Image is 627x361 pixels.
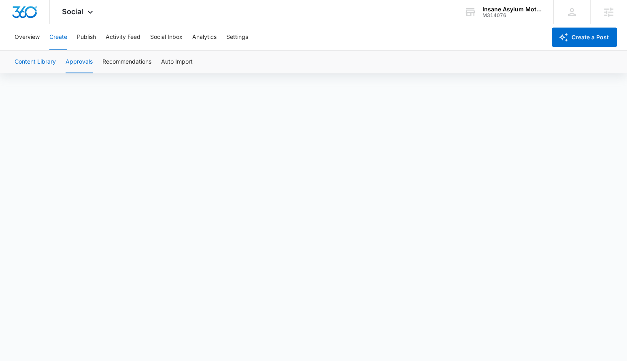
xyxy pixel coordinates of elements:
button: Analytics [192,24,217,50]
span: Social [62,7,83,16]
button: Create [49,24,67,50]
button: Settings [226,24,248,50]
button: Activity Feed [106,24,140,50]
button: Recommendations [102,51,151,73]
button: Content Library [15,51,56,73]
button: Approvals [66,51,93,73]
button: Overview [15,24,40,50]
div: account id [482,13,542,18]
button: Social Inbox [150,24,183,50]
button: Create a Post [552,28,617,47]
button: Auto Import [161,51,193,73]
button: Publish [77,24,96,50]
div: account name [482,6,542,13]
